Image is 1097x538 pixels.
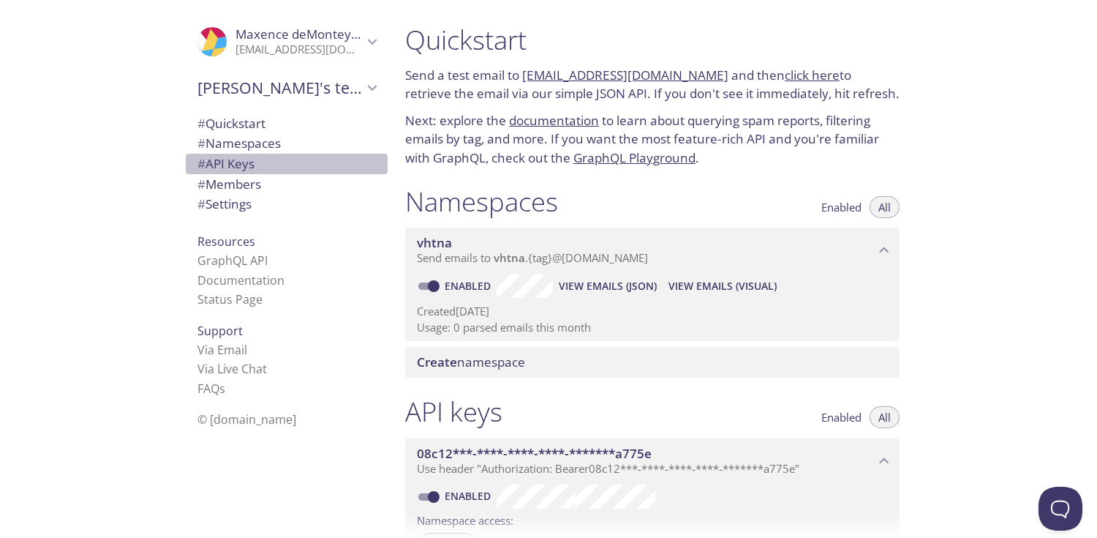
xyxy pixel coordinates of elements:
[405,347,900,378] div: Create namespace
[405,228,900,273] div: vhtna namespace
[197,361,267,377] a: Via Live Chat
[197,115,265,132] span: Quickstart
[573,149,695,166] a: GraphQL Playground
[186,174,388,195] div: Members
[219,381,225,397] span: s
[417,304,888,319] p: Created [DATE]
[405,395,502,428] h1: API keys
[405,185,558,218] h1: Namespaces
[668,277,777,295] span: View Emails (Visual)
[197,381,225,397] a: FAQ
[405,23,900,56] h1: Quickstart
[197,233,255,250] span: Resources
[186,18,388,66] div: Maxence deMonteynard
[197,195,206,212] span: #
[197,176,261,193] span: Members
[663,274,783,298] button: View Emails (Visual)
[197,135,206,152] span: #
[522,67,728,83] a: [EMAIL_ADDRESS][DOMAIN_NAME]
[197,342,247,358] a: Via Email
[197,176,206,193] span: #
[442,489,497,503] a: Enabled
[235,42,363,57] p: [EMAIL_ADDRESS][DOMAIN_NAME]
[186,69,388,107] div: Maxence's team
[197,291,263,307] a: Status Page
[417,234,452,251] span: vhtna
[197,323,243,339] span: Support
[417,320,888,335] p: Usage: 0 parsed emails this month
[186,113,388,134] div: Quickstart
[494,250,525,265] span: vhtna
[197,411,296,427] span: © [DOMAIN_NAME]
[197,155,206,172] span: #
[186,194,388,214] div: Team Settings
[559,277,657,295] span: View Emails (JSON)
[442,279,497,293] a: Enabled
[405,111,900,168] p: Next: explore the to learn about querying spam reports, filtering emails by tag, and more. If you...
[417,509,513,530] label: Namespace access:
[870,406,900,428] button: All
[235,26,379,42] span: Maxence deMonteynard
[197,135,281,152] span: Namespaces
[509,112,599,129] a: documentation
[813,406,870,428] button: Enabled
[417,250,648,265] span: Send emails to . {tag} @[DOMAIN_NAME]
[186,154,388,174] div: API Keys
[197,253,268,269] a: GraphQL API
[186,133,388,154] div: Namespaces
[785,67,840,83] a: click here
[417,354,525,370] span: namespace
[197,115,206,132] span: #
[553,274,663,298] button: View Emails (JSON)
[405,66,900,103] p: Send a test email to and then to retrieve the email via our simple JSON API. If you don't see it ...
[1038,487,1082,531] iframe: Help Scout Beacon - Open
[197,155,255,172] span: API Keys
[813,196,870,218] button: Enabled
[197,78,363,98] span: [PERSON_NAME]'s team
[417,354,457,370] span: Create
[197,195,252,212] span: Settings
[197,272,284,288] a: Documentation
[870,196,900,218] button: All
